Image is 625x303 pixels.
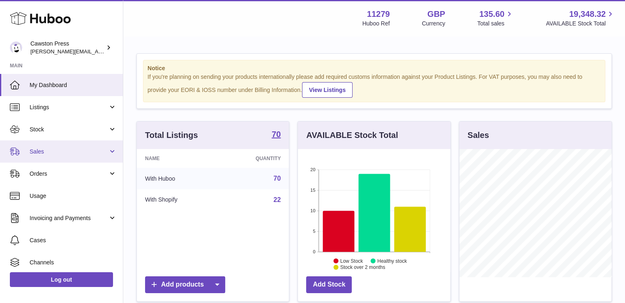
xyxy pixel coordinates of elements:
[313,249,316,254] text: 0
[137,189,219,211] td: With Shopify
[10,41,22,54] img: thomas.carson@cawstonpress.com
[340,258,363,264] text: Low Stock
[148,64,601,72] strong: Notice
[313,229,316,234] text: 5
[311,167,316,172] text: 20
[422,20,445,28] div: Currency
[546,20,615,28] span: AVAILABLE Stock Total
[274,196,281,203] a: 22
[546,9,615,28] a: 19,348.32 AVAILABLE Stock Total
[30,259,117,266] span: Channels
[479,9,504,20] span: 135.60
[311,208,316,213] text: 10
[311,188,316,193] text: 15
[477,20,514,28] span: Total sales
[272,130,281,138] strong: 70
[274,175,281,182] a: 70
[272,130,281,140] a: 70
[30,81,117,89] span: My Dashboard
[377,258,407,264] text: Healthy stock
[30,236,117,244] span: Cases
[30,192,117,200] span: Usage
[362,20,390,28] div: Huboo Ref
[30,126,108,133] span: Stock
[367,9,390,20] strong: 11279
[340,264,385,270] text: Stock over 2 months
[30,170,108,178] span: Orders
[30,40,104,55] div: Cawston Press
[137,149,219,168] th: Name
[219,149,289,168] th: Quantity
[148,73,601,98] div: If you're planning on sending your products internationally please add required customs informati...
[306,276,352,293] a: Add Stock
[10,272,113,287] a: Log out
[137,168,219,189] td: With Huboo
[427,9,445,20] strong: GBP
[468,130,489,141] h3: Sales
[569,9,606,20] span: 19,348.32
[477,9,514,28] a: 135.60 Total sales
[145,276,225,293] a: Add products
[30,48,209,55] span: [PERSON_NAME][EMAIL_ADDRESS][PERSON_NAME][DOMAIN_NAME]
[30,148,108,156] span: Sales
[145,130,198,141] h3: Total Listings
[30,103,108,111] span: Listings
[306,130,398,141] h3: AVAILABLE Stock Total
[30,214,108,222] span: Invoicing and Payments
[302,82,353,98] a: View Listings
